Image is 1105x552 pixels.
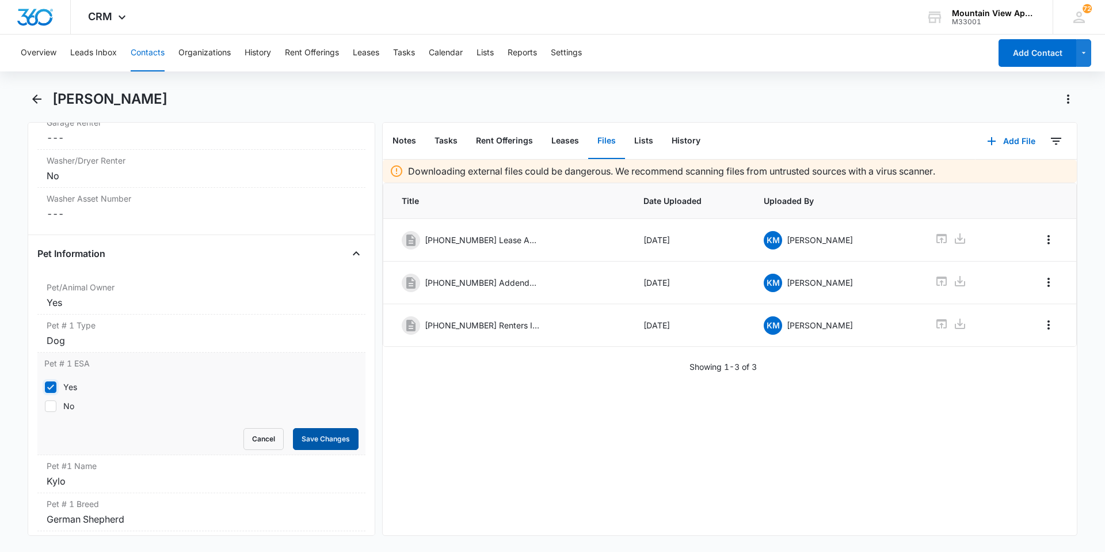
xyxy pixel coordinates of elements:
[764,274,782,292] span: KM
[425,319,540,331] p: [PHONE_NUMBER] Renters Insurance.pdf
[1083,4,1092,13] div: notifications count
[1039,316,1058,334] button: Overflow Menu
[425,277,540,289] p: [PHONE_NUMBER] Addendums.pdf
[47,512,356,526] div: German Shepherd
[21,35,56,71] button: Overview
[662,123,710,159] button: History
[88,10,112,22] span: CRM
[178,35,231,71] button: Organizations
[764,195,907,207] span: Uploaded By
[63,381,77,393] div: Yes
[689,361,757,373] p: Showing 1-3 of 3
[37,112,365,150] div: Garage Renter---
[245,35,271,71] button: History
[285,35,339,71] button: Rent Offerings
[952,18,1036,26] div: account id
[47,116,356,128] label: Garage Renter
[37,247,105,260] h4: Pet Information
[787,277,853,289] p: [PERSON_NAME]
[47,334,356,347] div: Dog
[37,277,365,315] div: Pet/Animal OwnerYes
[952,9,1036,18] div: account name
[625,123,662,159] button: Lists
[467,123,542,159] button: Rent Offerings
[787,319,853,331] p: [PERSON_NAME]
[37,188,365,225] div: Washer Asset Number---
[383,123,425,159] button: Notes
[47,474,356,488] div: Kylo
[47,319,356,331] label: Pet # 1 Type
[63,400,74,412] div: No
[542,123,588,159] button: Leases
[47,296,356,309] div: Yes
[1039,230,1058,249] button: Overflow Menu
[37,455,365,493] div: Pet #1 NameKylo
[976,127,1047,155] button: Add File
[52,90,167,108] h1: [PERSON_NAME]
[131,35,165,71] button: Contacts
[47,281,356,293] label: Pet/Animal Owner
[47,154,356,167] label: Washer/Dryer Renter
[44,357,359,369] label: Pet # 1 ESA
[1083,4,1092,13] span: 72
[293,428,359,450] button: Save Changes
[37,315,365,353] div: Pet # 1 TypeDog
[70,35,117,71] button: Leads Inbox
[643,195,737,207] span: Date Uploaded
[47,498,356,510] label: Pet # 1 Breed
[425,234,540,246] p: [PHONE_NUMBER] Lease Agreement.pdf
[588,123,625,159] button: Files
[764,316,782,335] span: KM
[347,244,365,263] button: Close
[630,304,750,347] td: [DATE]
[429,35,463,71] button: Calendar
[243,428,284,450] button: Cancel
[47,207,356,221] dd: ---
[37,493,365,531] div: Pet # 1 BreedGerman Shepherd
[425,123,467,159] button: Tasks
[477,35,494,71] button: Lists
[508,35,537,71] button: Reports
[47,131,356,145] dd: ---
[47,169,356,183] div: No
[551,35,582,71] button: Settings
[47,192,356,205] label: Washer Asset Number
[1047,132,1065,150] button: Filters
[999,39,1076,67] button: Add Contact
[28,90,45,108] button: Back
[393,35,415,71] button: Tasks
[47,460,356,472] label: Pet #1 Name
[787,234,853,246] p: [PERSON_NAME]
[408,164,935,178] p: Downloading external files could be dangerous. We recommend scanning files from untrusted sources...
[1039,273,1058,292] button: Overflow Menu
[764,231,782,249] span: KM
[1059,90,1077,108] button: Actions
[630,219,750,262] td: [DATE]
[402,195,616,207] span: Title
[353,35,379,71] button: Leases
[37,150,365,188] div: Washer/Dryer RenterNo
[630,262,750,304] td: [DATE]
